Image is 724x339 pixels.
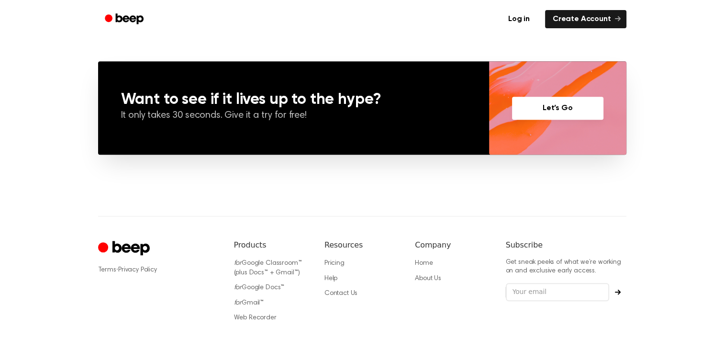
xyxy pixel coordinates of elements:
h6: Products [234,239,309,251]
a: Cruip [98,239,152,258]
a: forGoogle Classroom™ (plus Docs™ + Gmail™) [234,260,302,276]
h3: Want to see if it lives up to the hype? [121,92,466,107]
button: Subscribe [609,289,626,295]
i: for [234,300,242,306]
a: Create Account [545,10,626,28]
h6: Company [415,239,490,251]
a: Contact Us [324,290,357,297]
a: Privacy Policy [118,267,157,273]
a: forGoogle Docs™ [234,284,285,291]
a: Let’s Go [512,97,603,120]
a: Home [415,260,433,267]
p: It only takes 30 seconds. Give it a try for free! [121,109,466,123]
a: forGmail™ [234,300,264,306]
a: Beep [98,10,152,29]
h6: Resources [324,239,400,251]
i: for [234,284,242,291]
h6: Subscribe [506,239,626,251]
input: Your email [506,283,609,301]
i: for [234,260,242,267]
a: About Us [415,275,441,282]
a: Help [324,275,337,282]
a: Terms [98,267,116,273]
a: Web Recorder [234,315,277,321]
p: Get sneak peeks of what we’re working on and exclusive early access. [506,259,626,275]
a: Pricing [324,260,345,267]
div: · [98,265,219,275]
a: Log in [499,8,539,30]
